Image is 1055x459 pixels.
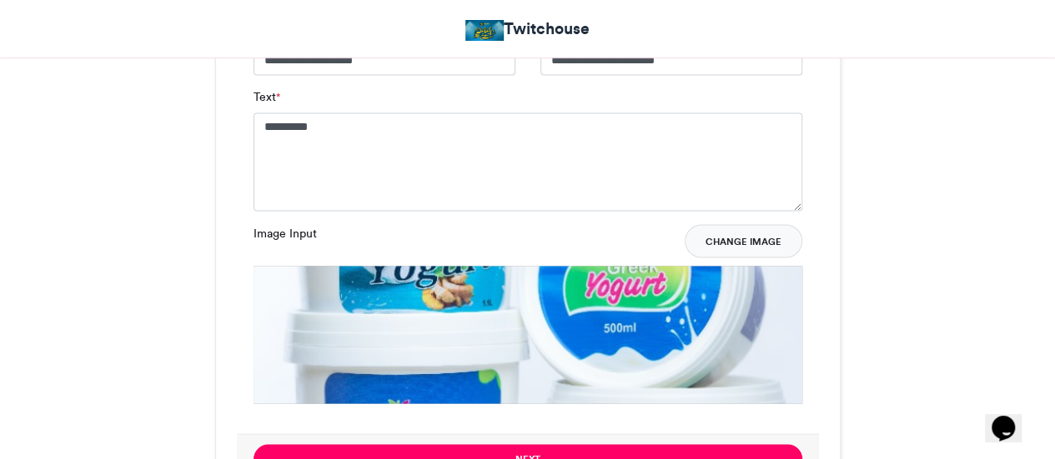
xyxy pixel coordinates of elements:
img: Twitchouse Marketing [465,20,503,41]
a: Twitchouse [465,17,589,41]
label: Text [254,88,280,106]
button: Change Image [685,224,802,257]
iframe: chat widget [985,392,1038,442]
label: Image Input [254,224,317,242]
